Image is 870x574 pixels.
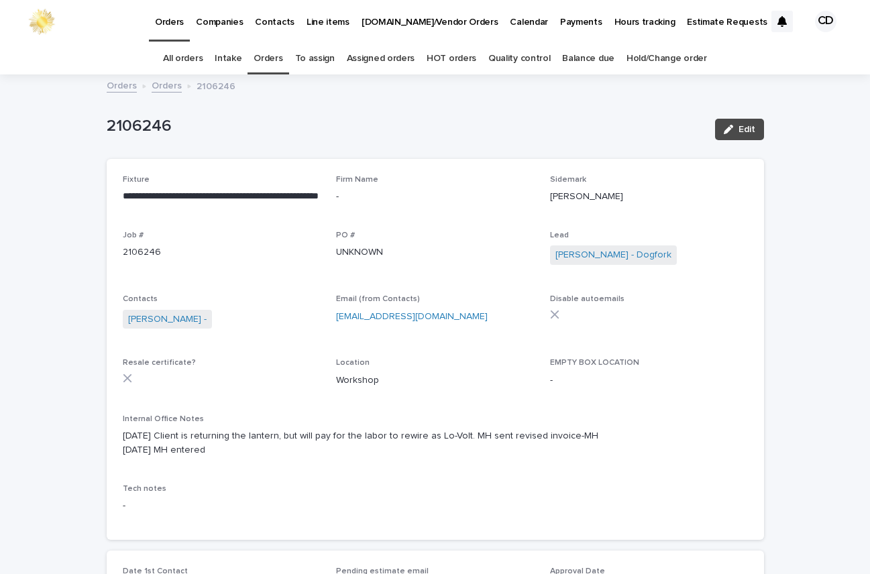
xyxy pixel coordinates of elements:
[550,231,569,239] span: Lead
[336,231,355,239] span: PO #
[336,312,488,321] a: [EMAIL_ADDRESS][DOMAIN_NAME]
[295,43,335,74] a: To assign
[27,8,56,35] img: 0ffKfDbyRa2Iv8hnaAqg
[347,43,415,74] a: Assigned orders
[336,374,534,388] p: Workshop
[336,245,534,260] p: UNKNOWN
[123,429,748,457] p: [DATE] Client is returning the lantern, but will pay for the labor to rewire as Lo-Volt. MH sent ...
[107,77,137,93] a: Orders
[123,499,748,513] p: -
[815,11,836,32] div: CD
[123,295,158,303] span: Contacts
[123,359,196,367] span: Resale certificate?
[627,43,707,74] a: Hold/Change order
[488,43,550,74] a: Quality control
[254,43,282,74] a: Orders
[550,359,639,367] span: EMPTY BOX LOCATION
[215,43,241,74] a: Intake
[427,43,476,74] a: HOT orders
[123,245,321,260] p: 2106246
[555,248,671,262] a: [PERSON_NAME] - Dogfork
[739,125,755,134] span: Edit
[562,43,614,74] a: Balance due
[123,485,166,493] span: Tech notes
[336,176,378,184] span: Firm Name
[336,359,370,367] span: Location
[197,78,235,93] p: 2106246
[550,190,748,204] p: [PERSON_NAME]
[715,119,764,140] button: Edit
[336,190,534,204] p: -
[123,176,150,184] span: Fixture
[123,231,144,239] span: Job #
[123,415,204,423] span: Internal Office Notes
[336,295,420,303] span: Email (from Contacts)
[550,374,748,388] p: -
[550,176,586,184] span: Sidemark
[152,77,182,93] a: Orders
[550,295,624,303] span: Disable autoemails
[128,312,207,327] a: [PERSON_NAME] -
[163,43,203,74] a: All orders
[107,117,704,136] p: 2106246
